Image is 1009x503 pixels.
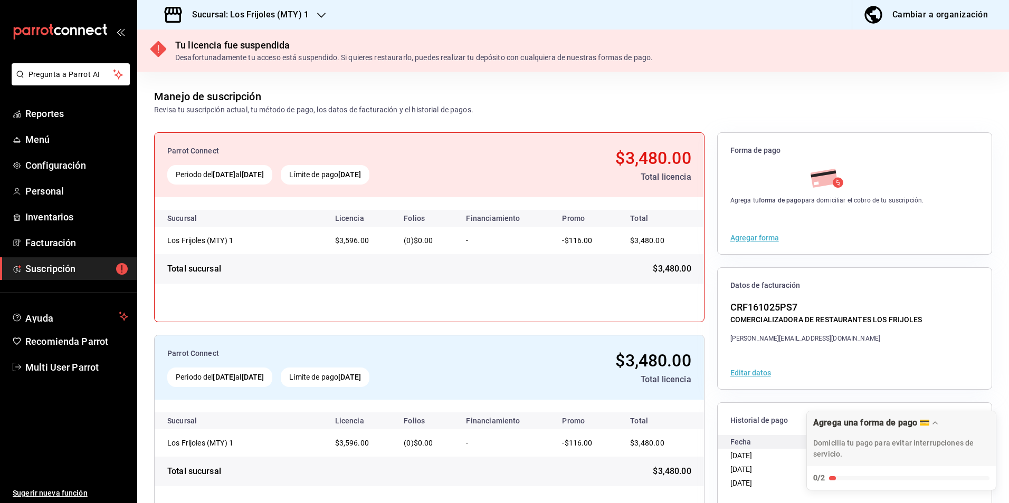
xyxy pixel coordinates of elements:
span: Forma de pago [730,146,979,156]
th: Promo [554,412,617,429]
strong: [DATE] [338,170,361,179]
span: Pregunta a Parrot AI [28,69,113,80]
span: $3,480.00 [630,236,664,245]
div: CRF161025PS7 [730,300,922,314]
span: $0.00 [414,439,433,447]
div: Periodo del al [167,165,272,185]
span: Suscripción [25,262,128,276]
div: Desafortunadamente tu acceso está suspendido. Si quieres restaurarlo, puedes realizar tu depósito... [175,52,653,63]
div: Los Frijoles (MTY) 1 [167,235,273,246]
div: Límite de pago [281,367,369,387]
div: Los Frijoles (MTY) 1 [167,438,273,448]
span: Historial de pago [730,415,979,425]
span: $3,596.00 [335,439,369,447]
strong: [DATE] [242,373,264,381]
strong: forma de pago [759,197,802,204]
th: Licencia [327,412,396,429]
div: COMERCIALIZADORA DE RESTAURANTES LOS FRIJOLES [730,314,922,325]
div: Agrega tu para domiciliar el cobro de tu suscripción. [730,196,924,205]
div: [DATE] [730,449,855,462]
h3: Sucursal: Los Frijoles (MTY) 1 [184,8,309,21]
span: Menú [25,132,128,147]
th: Total [617,210,703,227]
div: Parrot Connect [167,348,488,359]
a: Pregunta a Parrot AI [7,76,130,88]
div: Parrot Connect [167,146,488,157]
button: Editar datos [730,369,771,376]
th: Licencia [327,210,396,227]
div: Manejo de suscripción [154,89,261,104]
th: Financiamiento [458,210,554,227]
div: [DATE] [730,476,855,490]
span: Ayuda [25,310,115,323]
th: Promo [554,210,617,227]
div: Periodo del al [167,367,272,387]
td: - [458,429,554,457]
span: -$116.00 [562,236,592,245]
div: [DATE] [730,462,855,476]
span: -$116.00 [562,439,592,447]
td: (0) [395,227,458,254]
div: Fecha [730,435,855,449]
div: Límite de pago [281,165,369,185]
button: Agregar forma [730,234,779,241]
div: Total licencia [497,171,691,183]
span: Datos de facturación [730,280,979,291]
div: Agrega una forma de pago 💳 [806,411,996,490]
span: $3,480.00 [653,465,691,478]
span: Recomienda Parrot [25,334,128,349]
span: $3,480.00 [615,148,691,168]
th: Financiamiento [458,412,554,429]
span: $3,480.00 [653,263,691,275]
strong: [DATE] [213,170,235,179]
span: $3,596.00 [335,236,369,245]
span: $3,480.00 [630,439,664,447]
span: $0.00 [414,236,433,245]
span: Inventarios [25,210,128,224]
button: Pregunta a Parrot AI [12,63,130,85]
div: Drag to move checklist [807,411,996,466]
td: (0) [395,429,458,457]
div: Sucursal [167,417,225,425]
div: 0/2 [813,472,825,483]
strong: [DATE] [213,373,235,381]
div: [PERSON_NAME][EMAIL_ADDRESS][DOMAIN_NAME] [730,334,922,343]
div: Total sucursal [167,263,221,275]
th: Folios [395,412,458,429]
strong: [DATE] [242,170,264,179]
th: Folios [395,210,458,227]
button: open_drawer_menu [116,27,125,36]
div: Total licencia [497,373,691,386]
div: Cambiar a organización [892,7,988,22]
p: Domicilia tu pago para evitar interrupciones de servicio. [813,438,989,460]
button: Expand Checklist [807,411,996,490]
span: Personal [25,184,128,198]
div: Revisa tu suscripción actual, tu método de pago, los datos de facturación y el historial de pagos. [154,104,473,115]
div: Agrega una forma de pago 💳 [813,418,930,428]
span: Sugerir nueva función [13,488,128,499]
div: Sucursal [167,214,225,223]
div: Tu licencia fue suspendida [175,38,653,52]
span: Multi User Parrot [25,360,128,374]
span: Reportes [25,107,128,121]
span: Configuración [25,158,128,172]
div: Total sucursal [167,465,221,478]
span: $3,480.00 [615,351,691,371]
strong: [DATE] [338,373,361,381]
th: Total [617,412,703,429]
td: - [458,227,554,254]
span: Facturación [25,236,128,250]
